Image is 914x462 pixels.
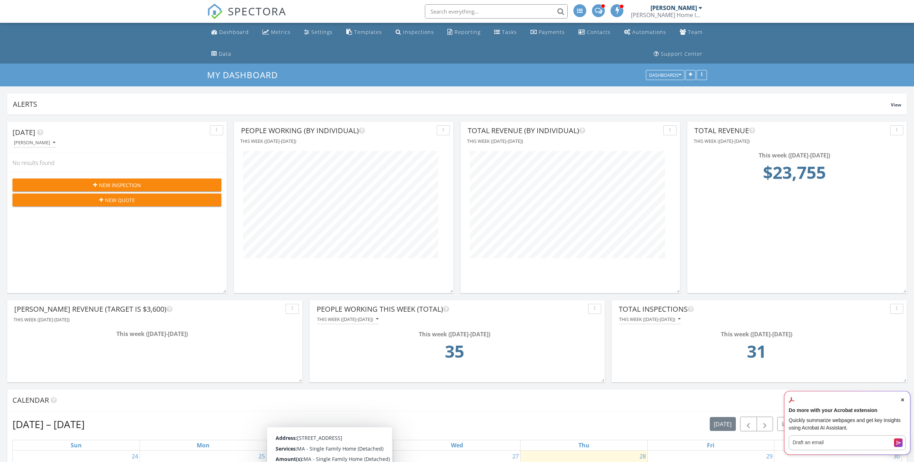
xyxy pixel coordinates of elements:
div: Alerts [13,99,891,109]
a: Go to August 29, 2025 [765,451,774,462]
a: Go to August 28, 2025 [638,451,647,462]
input: Search everything... [425,4,568,19]
button: Dashboards [646,70,684,80]
span: View [891,102,901,108]
img: The Best Home Inspection Software - Spectora [207,4,223,19]
span: SPECTORA [228,4,286,19]
div: [PERSON_NAME] [651,4,697,11]
div: Striler Home Inspections, Inc. [631,11,702,19]
a: Go to August 30, 2025 [892,451,901,462]
a: Go to August 27, 2025 [511,451,520,462]
a: SPECTORA [207,10,286,25]
a: Go to August 26, 2025 [384,451,393,462]
a: Go to August 25, 2025 [257,451,266,462]
a: Go to August 24, 2025 [130,451,140,462]
div: Dashboards [649,73,681,78]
